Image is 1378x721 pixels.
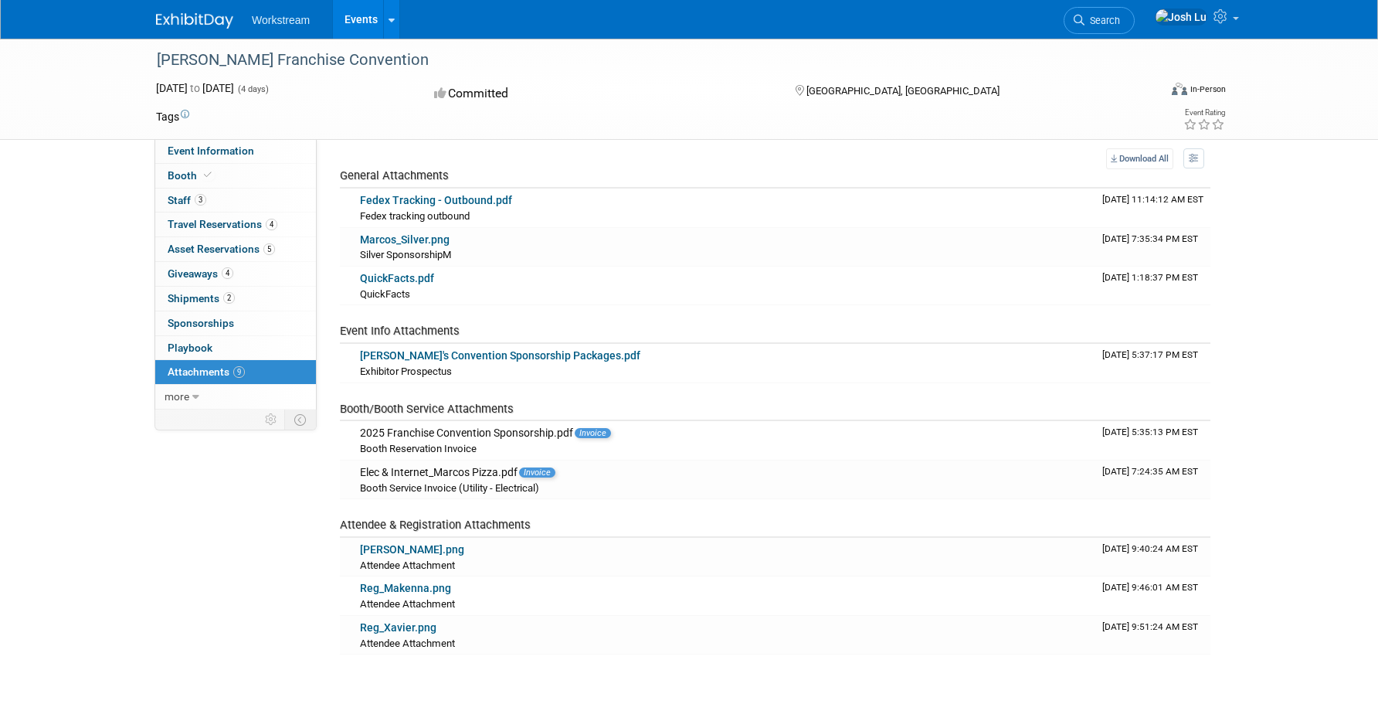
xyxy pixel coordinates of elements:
[155,385,316,409] a: more
[340,402,514,416] span: Booth/Booth Service Attachments
[168,317,234,329] span: Sponsorships
[360,559,455,571] span: Attendee Attachment
[1102,349,1198,360] span: Upload Timestamp
[360,443,477,454] span: Booth Reservation Invoice
[575,428,611,438] span: Invoice
[165,390,189,403] span: more
[429,80,771,107] div: Committed
[155,139,316,163] a: Event Information
[1102,427,1198,437] span: Upload Timestamp
[168,145,254,157] span: Event Information
[360,582,451,594] a: Reg_Makenna.png
[360,272,434,284] a: QuickFacts.pdf
[156,13,233,29] img: ExhibitDay
[360,366,452,377] span: Exhibitor Prospectus
[1096,228,1210,267] td: Upload Timestamp
[360,598,455,610] span: Attendee Attachment
[233,366,245,378] span: 9
[360,427,1090,440] div: 2025 Franchise Convention Sponsorship.pdf
[360,210,470,222] span: Fedex tracking outbound
[155,237,316,261] a: Asset Reservations5
[1190,83,1226,95] div: In-Person
[155,360,316,384] a: Attachments9
[519,468,555,478] span: Invoice
[223,292,235,304] span: 2
[1106,148,1173,169] a: Download All
[168,366,245,378] span: Attachments
[258,410,285,430] td: Personalize Event Tab Strip
[285,410,317,430] td: Toggle Event Tabs
[1102,582,1198,593] span: Upload Timestamp
[155,336,316,360] a: Playbook
[204,171,212,179] i: Booth reservation complete
[168,292,235,304] span: Shipments
[1096,576,1210,615] td: Upload Timestamp
[1102,194,1203,205] span: Upload Timestamp
[1096,461,1210,499] td: Upload Timestamp
[1067,80,1226,104] div: Event Format
[156,109,189,124] td: Tags
[806,85,1000,97] span: [GEOGRAPHIC_DATA], [GEOGRAPHIC_DATA]
[340,168,449,182] span: General Attachments
[168,243,275,255] span: Asset Reservations
[195,194,206,206] span: 3
[252,14,310,26] span: Workstream
[266,219,277,230] span: 4
[155,311,316,335] a: Sponsorships
[168,169,215,182] span: Booth
[168,194,206,206] span: Staff
[168,267,233,280] span: Giveaways
[1102,543,1198,554] span: Upload Timestamp
[360,466,1090,480] div: Elec & Internet_Marcos Pizza.pdf
[1064,7,1135,34] a: Search
[151,46,1135,74] div: [PERSON_NAME] Franchise Convention
[360,194,512,206] a: Fedex Tracking - Outbound.pdf
[1102,233,1198,244] span: Upload Timestamp
[1183,109,1225,117] div: Event Rating
[1102,466,1198,477] span: Upload Timestamp
[168,342,212,354] span: Playbook
[360,638,455,649] span: Attendee Attachment
[360,543,464,556] a: [PERSON_NAME].png
[1102,272,1198,283] span: Upload Timestamp
[360,288,410,300] span: QuickFacts
[1102,621,1198,632] span: Upload Timestamp
[360,482,539,494] span: Booth Service Invoice (Utility - Electrical)
[1155,9,1207,26] img: Josh Lu
[222,267,233,279] span: 4
[1096,421,1210,460] td: Upload Timestamp
[188,82,202,94] span: to
[155,287,316,311] a: Shipments2
[360,233,450,246] a: Marcos_Silver.png
[1172,83,1187,95] img: Format-Inperson.png
[236,84,269,94] span: (4 days)
[340,518,531,532] span: Attendee & Registration Attachments
[168,218,277,230] span: Travel Reservations
[263,243,275,255] span: 5
[1096,267,1210,305] td: Upload Timestamp
[155,213,316,236] a: Travel Reservations4
[1096,538,1210,576] td: Upload Timestamp
[1096,344,1210,383] td: Upload Timestamp
[155,189,316,213] a: Staff3
[1096,616,1210,655] td: Upload Timestamp
[360,621,436,634] a: Reg_Xavier.png
[1096,189,1210,227] td: Upload Timestamp
[1084,15,1120,26] span: Search
[155,262,316,286] a: Giveaways4
[340,324,460,338] span: Event Info Attachments
[360,249,451,260] span: Silver SponsorshipM
[155,164,316,188] a: Booth
[360,349,640,362] a: [PERSON_NAME]'s Convention Sponsorship Packages.pdf
[156,82,234,94] span: [DATE] [DATE]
